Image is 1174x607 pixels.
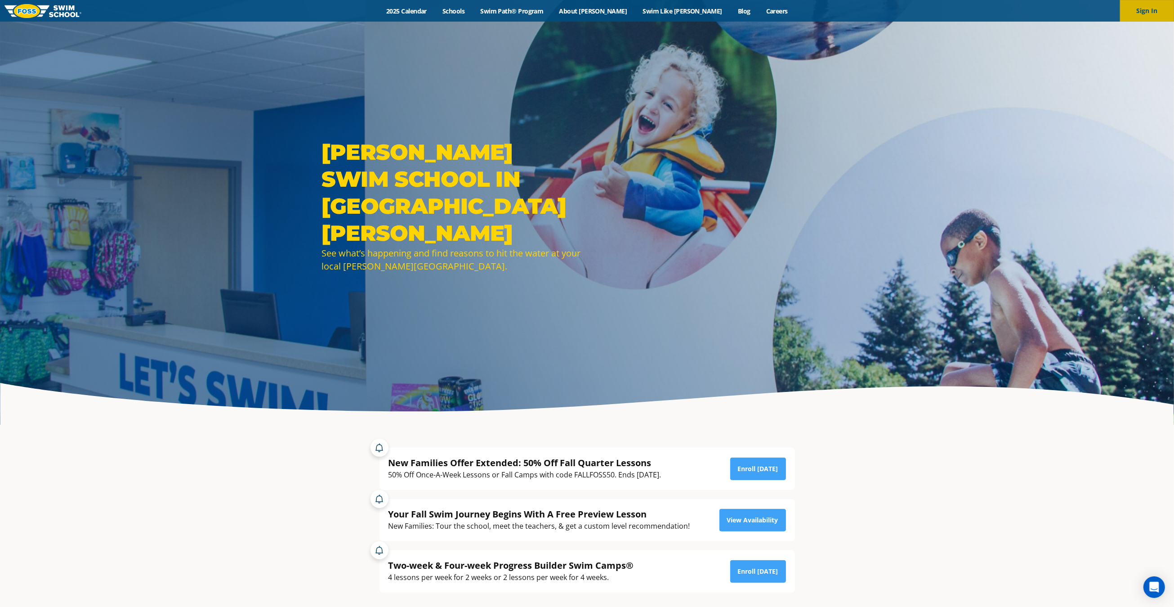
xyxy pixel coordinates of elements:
[321,139,582,247] h1: [PERSON_NAME] Swim School in [GEOGRAPHIC_DATA][PERSON_NAME]
[388,559,634,571] div: Two-week & Four-week Progress Builder Swim Camps®
[1143,576,1165,598] div: Open Intercom Messenger
[551,7,635,15] a: About [PERSON_NAME]
[321,247,582,273] div: See what’s happening and find reasons to hit the water at your local [PERSON_NAME][GEOGRAPHIC_DATA].
[719,509,786,531] a: View Availability
[388,571,634,584] div: 4 lessons per week for 2 weeks or 2 lessons per week for 4 weeks.
[388,520,690,532] div: New Families: Tour the school, meet the teachers, & get a custom level recommendation!
[758,7,795,15] a: Careers
[388,508,690,520] div: Your Fall Swim Journey Begins With A Free Preview Lesson
[435,7,473,15] a: Schools
[635,7,730,15] a: Swim Like [PERSON_NAME]
[388,457,661,469] div: New Families Offer Extended: 50% Off Fall Quarter Lessons
[4,4,81,18] img: FOSS Swim School Logo
[388,469,661,481] div: 50% Off Once-A-Week Lessons or Fall Camps with code FALLFOSS50. Ends [DATE].
[730,7,758,15] a: Blog
[473,7,551,15] a: Swim Path® Program
[730,458,786,480] a: Enroll [DATE]
[730,560,786,583] a: Enroll [DATE]
[379,7,435,15] a: 2025 Calendar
